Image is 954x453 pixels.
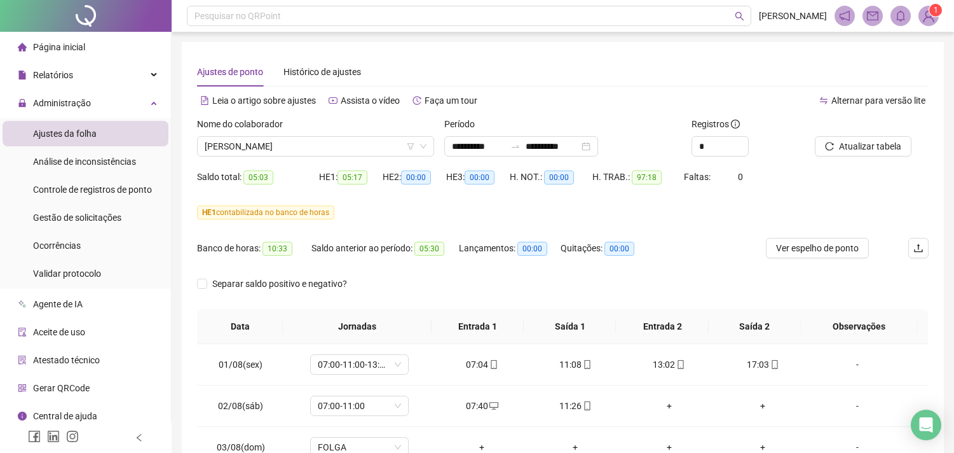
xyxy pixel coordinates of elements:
[459,241,561,256] div: Lançamentos:
[33,411,97,421] span: Central de ajuda
[632,399,705,413] div: +
[311,241,459,256] div: Saldo anterior ao período:
[33,327,85,337] span: Aceite de uso
[18,384,27,393] span: qrcode
[444,117,483,131] label: Período
[524,309,616,344] th: Saída 1
[632,171,662,185] span: 97:18
[200,96,209,105] span: file-text
[33,383,90,393] span: Gerar QRCode
[419,143,427,150] span: down
[218,401,263,411] span: 02/08(sáb)
[18,328,27,337] span: audit
[401,171,431,185] span: 00:00
[616,309,708,344] th: Entrada 2
[207,277,352,291] span: Separar saldo positivo e negativo?
[383,170,446,185] div: HE 2:
[895,10,906,22] span: bell
[709,309,801,344] th: Saída 2
[510,141,521,151] span: to
[33,213,121,223] span: Gestão de solicitações
[18,43,27,52] span: home
[432,309,524,344] th: Entrada 1
[47,430,60,443] span: linkedin
[582,360,592,369] span: mobile
[18,71,27,80] span: file
[632,358,705,372] div: 13:02
[820,399,895,413] div: -
[592,170,684,185] div: H. TRAB.:
[825,142,834,151] span: reload
[33,70,73,80] span: Relatórios
[488,401,498,410] span: desktop
[488,360,498,369] span: mobile
[517,242,547,256] span: 00:00
[197,67,263,77] span: Ajustes de ponto
[197,241,311,256] div: Banco de horas:
[913,243,923,253] span: upload
[539,358,612,372] div: 11:08
[675,360,685,369] span: mobile
[33,268,101,279] span: Validar protocolo
[776,241,859,255] span: Ver espelho de ponto
[446,358,519,372] div: 07:04
[33,42,85,52] span: Página inicial
[219,359,262,370] span: 01/08(sex)
[318,355,401,374] span: 07:00-11:00-13:00-17:00
[911,410,941,440] div: Open Intercom Messenger
[18,412,27,421] span: info-circle
[819,96,828,105] span: swap
[544,171,574,185] span: 00:00
[766,238,869,258] button: Ver espelho de ponto
[28,430,41,443] span: facebook
[726,358,799,372] div: 17:03
[197,309,283,344] th: Data
[414,242,444,256] span: 05:30
[446,399,519,413] div: 07:40
[341,95,400,106] span: Assista o vídeo
[582,401,592,410] span: mobile
[197,170,319,185] div: Saldo total:
[425,95,477,106] span: Faça um tour
[33,299,83,309] span: Agente de IA
[18,99,27,108] span: lock
[337,171,367,185] span: 05:17
[318,396,401,415] span: 07:00-11:00
[135,433,144,442] span: left
[33,185,152,195] span: Controle de registros de ponto
[262,242,292,256] span: 10:33
[759,9,827,23] span: [PERSON_NAME]
[735,11,744,21] span: search
[800,309,918,344] th: Observações
[243,171,273,185] span: 05:03
[197,206,334,220] span: contabilizada no banco de horas
[33,355,100,365] span: Atestado técnico
[684,172,712,182] span: Faltas:
[831,95,925,106] span: Alternar para versão lite
[66,430,79,443] span: instagram
[283,67,361,77] span: Histórico de ajustes
[815,136,911,157] button: Atualizar tabela
[820,358,895,372] div: -
[510,170,592,185] div: H. NOT.:
[810,319,908,333] span: Observações
[197,117,291,131] label: Nome do colaborador
[33,98,91,108] span: Administração
[919,6,938,25] img: 92300
[18,356,27,365] span: solution
[769,360,779,369] span: mobile
[929,4,942,17] sup: Atualize o seu contato no menu Meus Dados
[407,143,414,150] span: filter
[205,137,426,156] span: TOMAZ AUGUSTO AQUINO CARLOS
[202,208,216,217] span: HE 1
[33,129,97,139] span: Ajustes da folha
[33,157,136,167] span: Análise de inconsistências
[412,96,421,105] span: history
[212,95,316,106] span: Leia o artigo sobre ajustes
[839,139,901,153] span: Atualizar tabela
[726,399,799,413] div: +
[738,172,743,182] span: 0
[283,309,432,344] th: Jornadas
[217,442,265,452] span: 03/08(dom)
[839,10,850,22] span: notification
